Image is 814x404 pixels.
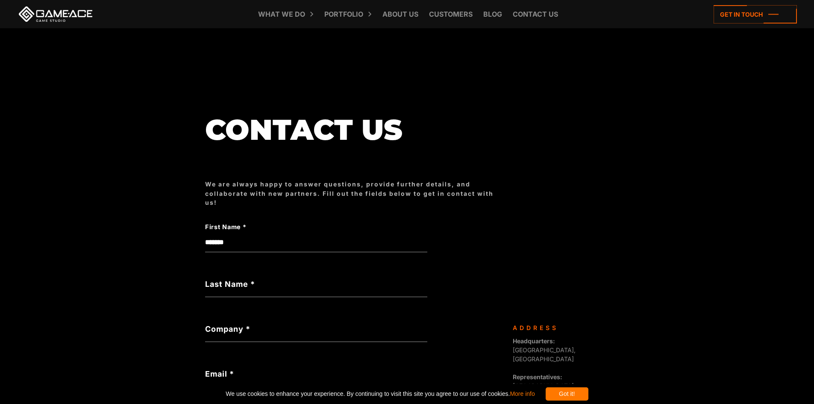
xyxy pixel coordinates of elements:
strong: Headquarters: [513,337,555,345]
label: Email * [205,368,427,380]
span: [GEOGRAPHIC_DATA], [GEOGRAPHIC_DATA] [513,337,576,363]
label: Last Name * [205,278,427,290]
div: Got it! [546,387,588,401]
a: More info [510,390,535,397]
div: Address [513,323,602,332]
label: First Name * [205,222,383,232]
a: Get in touch [714,5,797,24]
strong: Representatives: [513,373,562,380]
label: Company * [205,323,427,335]
span: We use cookies to enhance your experience. By continuing to visit this site you agree to our use ... [226,387,535,401]
h1: Contact us [205,114,504,145]
div: We are always happy to answer questions, provide further details, and collaborate with new partne... [205,180,504,207]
